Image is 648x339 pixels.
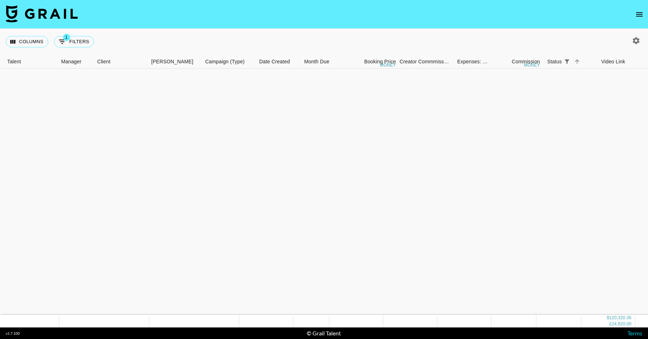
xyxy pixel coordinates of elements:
div: $ [607,315,609,321]
button: Sort [572,56,582,67]
div: Booking Price [364,55,396,69]
div: 1 active filter [562,56,572,67]
div: © Grail Talent [307,330,341,337]
div: money [524,63,540,67]
div: 24,820.00 [612,321,631,327]
div: Talent [4,55,58,69]
button: Select columns [6,36,48,48]
div: Client [97,55,111,69]
div: Status [544,55,598,69]
div: 120,320.36 [609,315,631,321]
button: Show filters [562,56,572,67]
div: Expenses: Remove Commission? [454,55,490,69]
a: Terms [627,330,642,336]
div: Campaign (Type) [202,55,256,69]
div: Date Created [256,55,301,69]
div: [PERSON_NAME] [151,55,193,69]
div: Talent [7,55,21,69]
div: £ [609,321,612,327]
div: Creator Commmission Override [400,55,450,69]
img: Grail Talent [6,5,78,22]
div: v 1.7.100 [6,331,20,336]
div: Date Created [259,55,290,69]
button: Show filters [54,36,94,48]
div: Manager [61,55,81,69]
div: Month Due [301,55,346,69]
div: Status [547,55,562,69]
div: Client [94,55,148,69]
div: Creator Commmission Override [400,55,454,69]
div: Manager [58,55,94,69]
div: Month Due [304,55,329,69]
span: 1 [63,34,70,41]
div: money [380,63,396,67]
div: Commission [512,55,540,69]
div: Expenses: Remove Commission? [457,55,488,69]
button: open drawer [632,7,647,22]
div: Booker [148,55,202,69]
div: Campaign (Type) [205,55,245,69]
div: Video Link [601,55,625,69]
